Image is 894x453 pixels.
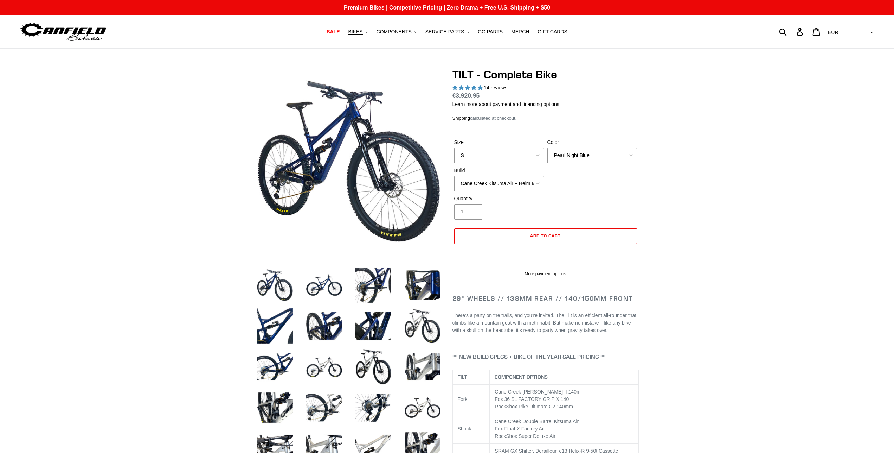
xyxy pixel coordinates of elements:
[452,385,490,414] td: Fork
[534,27,571,37] a: GIFT CARDS
[452,85,484,90] span: 5.00 stars
[305,266,343,304] img: Load image into Gallery viewer, TILT - Complete Bike
[354,388,393,427] img: Load image into Gallery viewer, TILT - Complete Bike
[452,353,639,360] h4: ** NEW BUILD SPECS + BIKE OF THE YEAR SALE PRICING **
[403,307,442,345] img: Load image into Gallery viewer, TILT - Complete Bike
[425,29,464,35] span: SERVICE PARTS
[452,68,639,81] h1: TILT - Complete Bike
[490,414,638,444] td: Cane Creek Double Barrel Kitsuma Air Fox Float X Factory Air RockShox Super Deluxe Air
[305,307,343,345] img: Load image into Gallery viewer, TILT - Complete Bike
[256,266,294,304] img: Load image into Gallery viewer, TILT - Complete Bike
[454,247,637,263] iframe: PayPal-paypal
[511,29,529,35] span: MERCH
[783,24,801,39] input: Search
[256,388,294,427] img: Load image into Gallery viewer, TILT - Complete Bike
[452,295,639,302] h2: 29" Wheels // 138mm Rear // 140/150mm Front
[490,370,638,385] th: COMPONENT OPTIONS
[508,27,533,37] a: MERCH
[19,21,107,43] img: Canfield Bikes
[256,307,294,345] img: Load image into Gallery viewer, TILT - Complete Bike
[484,85,507,90] span: 14 reviews
[490,385,638,414] td: Cane Creek [PERSON_NAME] II 140m Fox 36 SL FACTORY GRIP X 140 RockShox Pike Ultimate C2 140mm
[403,388,442,427] img: Load image into Gallery viewer, TILT - Complete Bike
[452,92,480,99] span: €3.920,95
[327,29,340,35] span: SALE
[454,228,637,244] button: Add to cart
[373,27,420,37] button: COMPONENTS
[377,29,412,35] span: COMPONENTS
[305,388,343,427] img: Load image into Gallery viewer, TILT - Complete Bike
[538,29,567,35] span: GIFT CARDS
[452,115,470,121] a: Shipping
[452,115,639,122] div: calculated at checkout.
[323,27,343,37] a: SALE
[454,271,637,277] a: More payment options
[478,29,503,35] span: GG PARTS
[305,347,343,386] img: Load image into Gallery viewer, TILT - Complete Bike
[454,195,544,202] label: Quantity
[474,27,506,37] a: GG PARTS
[452,312,639,334] p: There’s a party on the trails, and you’re invited. The Tilt is an efficient all-rounder that clim...
[454,167,544,174] label: Build
[354,307,393,345] img: Load image into Gallery viewer, TILT - Complete Bike
[452,370,490,385] th: TILT
[403,266,442,304] img: Load image into Gallery viewer, TILT - Complete Bike
[354,266,393,304] img: Load image into Gallery viewer, TILT - Complete Bike
[530,233,561,238] span: Add to cart
[422,27,473,37] button: SERVICE PARTS
[454,139,544,146] label: Size
[348,29,362,35] span: BIKES
[345,27,371,37] button: BIKES
[452,101,559,107] a: Learn more about payment and financing options
[256,347,294,386] img: Load image into Gallery viewer, TILT - Complete Bike
[354,347,393,386] img: Load image into Gallery viewer, TILT - Complete Bike
[452,414,490,444] td: Shock
[403,347,442,386] img: Load image into Gallery viewer, TILT - Complete Bike
[547,139,637,146] label: Color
